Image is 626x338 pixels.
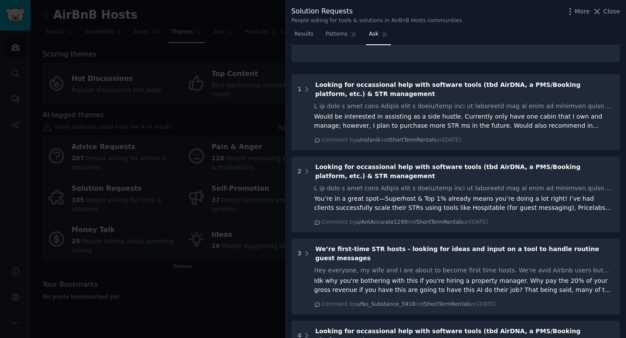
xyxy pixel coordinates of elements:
[356,219,407,225] span: u/AntAccurate1299
[291,17,462,25] div: People asking for tools & solutions in AirBnB Hosts communities
[314,102,614,111] div: L ip dolo s amet cons Adipis elit s doeiu/temp inci ut laboreetd mag al enim ad minimven quisn 7 ...
[322,136,461,144] div: Comment by in on [DATE]
[314,112,614,130] div: Would be interested in assisting as a side hustle. Currently only have one cabin that I own and m...
[314,194,614,212] div: You’re in a great spot—Superhost & Top 1% already means you’re doing a lot right! I’ve had client...
[366,27,391,45] a: Ask
[294,30,313,38] span: Results
[593,7,620,16] button: Close
[603,7,620,16] span: Close
[369,30,379,38] span: Ask
[385,137,436,143] span: r/ShortTermRentals
[314,184,614,193] div: L ip dolo s amet cons Adipis elit s doeiu/temp inci ut laboreetd mag al enim ad minimven quisn 7 ...
[322,301,496,308] div: Comment by in on [DATE]
[575,7,590,16] span: More
[297,249,302,258] div: 3
[291,6,462,17] div: Solution Requests
[323,27,360,45] a: Patterns
[314,276,614,295] div: Idk why you're bothering with this if you're hiring a property manager. Why pay the 20% of your g...
[291,27,316,45] a: Results
[566,7,590,16] button: More
[420,301,471,307] span: r/ShortTermRentals
[356,137,380,143] span: u/nolanik
[322,219,488,226] div: Comment by in on [DATE]
[412,219,463,225] span: r/ShortTermRentals
[356,301,415,307] span: u/No_Substance_5918
[315,81,580,97] span: Looking for occassional help with software tools (tbd AirDNA, a PMS/Booking platform, etc.) & STR...
[297,167,302,176] div: 2
[315,245,599,262] span: We’re first-time STR hosts - looking for ideas and input on a tool to handle routine guest messages
[315,163,580,179] span: Looking for occassional help with software tools (tbd AirDNA, a PMS/Booking platform, etc.) & STR...
[297,85,302,94] div: 1
[314,266,614,275] div: Hey everyone, my wife and I are about to become first time hosts. We’re avid Airbnb users but hav...
[326,30,347,38] span: Patterns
